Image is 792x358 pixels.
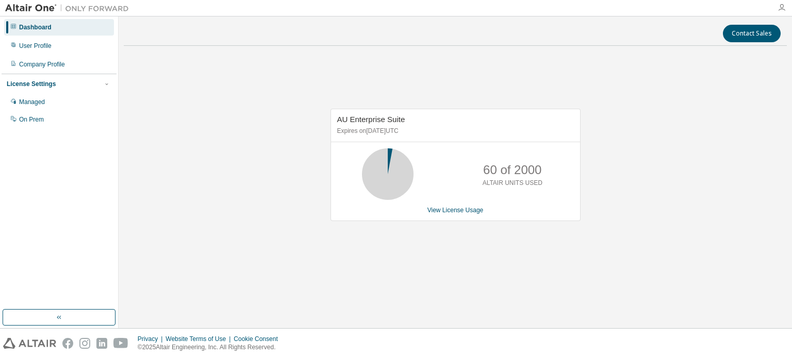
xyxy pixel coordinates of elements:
[96,338,107,349] img: linkedin.svg
[19,60,65,69] div: Company Profile
[138,335,166,343] div: Privacy
[483,161,541,179] p: 60 of 2000
[483,179,542,187] p: ALTAIR UNITS USED
[3,338,56,349] img: altair_logo.svg
[19,98,45,106] div: Managed
[723,25,781,42] button: Contact Sales
[113,338,128,349] img: youtube.svg
[166,335,234,343] div: Website Terms of Use
[62,338,73,349] img: facebook.svg
[138,343,284,352] p: © 2025 Altair Engineering, Inc. All Rights Reserved.
[7,80,56,88] div: License Settings
[19,42,52,50] div: User Profile
[19,23,52,31] div: Dashboard
[234,335,284,343] div: Cookie Consent
[337,127,571,135] p: Expires on [DATE] UTC
[427,207,484,214] a: View License Usage
[79,338,90,349] img: instagram.svg
[19,115,44,124] div: On Prem
[5,3,134,13] img: Altair One
[337,115,405,124] span: AU Enterprise Suite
